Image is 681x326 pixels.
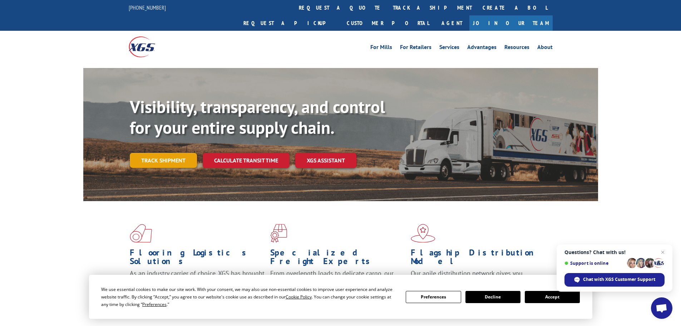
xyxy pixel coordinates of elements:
div: Open chat [651,297,672,319]
img: xgs-icon-flagship-distribution-model-red [411,224,435,243]
div: We use essential cookies to make our site work. With your consent, we may also use non-essential ... [101,286,397,308]
a: Join Our Team [469,15,553,31]
a: Request a pickup [238,15,341,31]
span: Questions? Chat with us! [564,249,665,255]
button: Accept [525,291,580,303]
h1: Flagship Distribution Model [411,248,546,269]
a: Resources [504,44,529,52]
button: Preferences [406,291,461,303]
b: Visibility, transparency, and control for your entire supply chain. [130,96,385,138]
span: Chat with XGS Customer Support [583,276,655,283]
a: Agent [434,15,469,31]
h1: Specialized Freight Experts [270,248,405,269]
a: For Mills [370,44,392,52]
a: Advantages [467,44,497,52]
a: Calculate transit time [203,153,290,168]
a: Customer Portal [341,15,434,31]
a: Services [439,44,459,52]
span: As an industry carrier of choice, XGS has brought innovation and dedication to flooring logistics... [130,269,265,295]
p: From overlength loads to delicate cargo, our experienced staff knows the best way to move your fr... [270,269,405,301]
img: xgs-icon-total-supply-chain-intelligence-red [130,224,152,243]
div: Chat with XGS Customer Support [564,273,665,287]
img: xgs-icon-focused-on-flooring-red [270,224,287,243]
button: Decline [465,291,520,303]
span: Close chat [658,248,667,257]
a: About [537,44,553,52]
span: Cookie Policy [286,294,312,300]
span: Support is online [564,261,625,266]
span: Our agile distribution network gives you nationwide inventory management on demand. [411,269,542,286]
a: [PHONE_NUMBER] [129,4,166,11]
a: XGS ASSISTANT [295,153,356,168]
span: Preferences [142,301,167,307]
a: Track shipment [130,153,197,168]
a: For Retailers [400,44,431,52]
div: Cookie Consent Prompt [89,275,592,319]
h1: Flooring Logistics Solutions [130,248,265,269]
